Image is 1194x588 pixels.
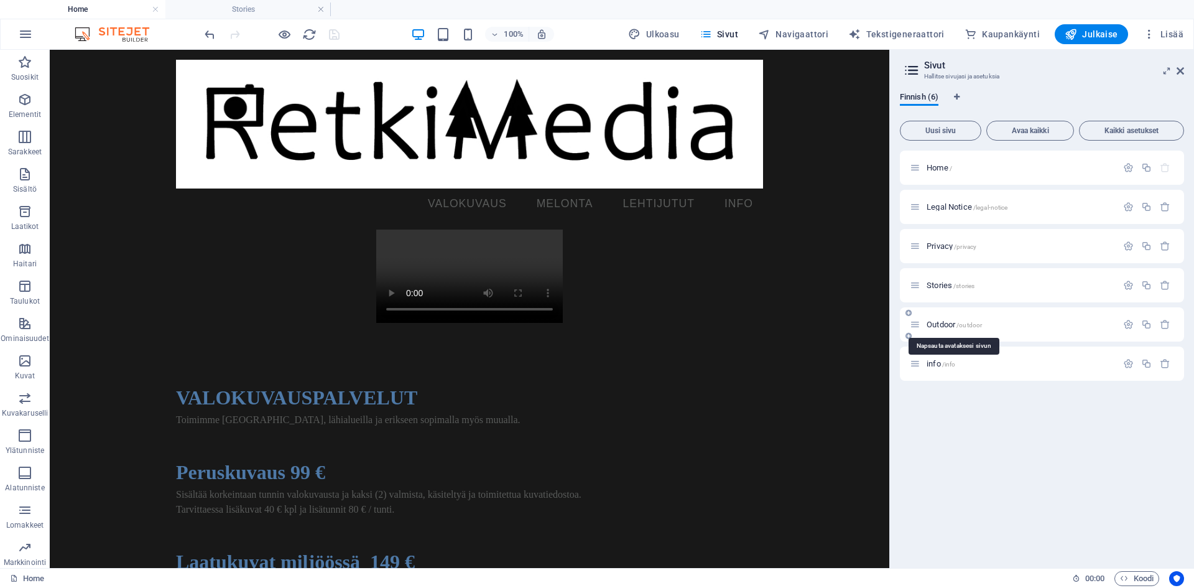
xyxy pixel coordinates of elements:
div: Monista [1141,280,1152,291]
i: Koon muuttuessa säädä zoomaustaso automaattisesti sopimaan valittuun laitteeseen. [536,29,547,40]
p: Kuvat [15,371,35,381]
p: Lomakkeet [6,520,44,530]
button: 100% [485,27,529,42]
p: Ominaisuudet [1,334,49,343]
button: Koodi [1114,571,1159,586]
span: Koodi [1120,571,1154,586]
button: Napsauta tästä poistuaksesi esikatselutilasta ja jatkaaksesi muokkaamista [277,27,292,42]
button: Uusi sivu [900,121,981,141]
p: Suosikit [11,72,39,82]
p: Sarakkeet [8,147,42,157]
div: Asetukset [1123,162,1134,173]
button: Ulkoasu [623,24,684,44]
div: Poista [1160,241,1170,251]
div: Asetukset [1123,280,1134,291]
p: Ylätunniste [6,446,44,455]
button: Usercentrics [1169,571,1184,586]
span: /outdoor [956,322,982,329]
p: Kuvakaruselli [2,408,48,418]
span: Outdoor [927,320,982,329]
span: Kaupankäynti [965,28,1040,40]
div: Poista [1160,358,1170,369]
div: Monista [1141,202,1152,212]
div: Home/ [923,164,1117,172]
span: 00 00 [1085,571,1104,586]
div: Poista [1160,202,1170,212]
p: Haitari [13,259,37,269]
button: reload [302,27,317,42]
button: Navigaattori [753,24,833,44]
h3: Hallitse sivujasi ja asetuksia [924,71,1159,82]
div: Ulkoasu (Ctrl+Alt+Y) [623,24,684,44]
span: /legal-notice [973,204,1008,211]
p: Markkinointi [4,558,46,567]
div: Legal Notice/legal-notice [923,203,1117,211]
span: Napsauta avataksesi sivun [927,359,955,368]
span: / [950,165,952,172]
p: Laatikot [11,222,39,231]
p: Elementit [9,110,41,119]
span: /privacy [954,243,976,250]
i: Lataa sivu uudelleen [302,27,317,42]
div: Monista [1141,358,1152,369]
button: Lisää [1138,24,1188,44]
h6: Istunnon aika [1072,571,1105,586]
span: /info [942,361,956,368]
div: Outdoor/outdoor [923,320,1117,329]
button: Tekstigeneraattori [843,24,950,44]
p: Taulukot [10,296,40,306]
span: Kaikki asetukset [1085,127,1178,134]
div: Asetukset [1123,319,1134,330]
span: Lisää [1143,28,1183,40]
div: Asetukset [1123,358,1134,369]
span: Napsauta avataksesi sivun [927,163,952,172]
span: Navigaattori [758,28,828,40]
div: Aloitussivua ei voi poistaa [1160,162,1170,173]
div: Kielivälilehdet [900,92,1184,116]
span: Uusi sivu [905,127,976,134]
h4: Stories [165,2,331,16]
div: Monista [1141,241,1152,251]
button: Kaikki asetukset [1079,121,1184,141]
button: Avaa kaikki [986,121,1074,141]
i: Kumoa: Muuta suuntaa (Ctrl+Z) [203,27,217,42]
div: Monista [1141,162,1152,173]
span: /stories [953,282,974,289]
p: Alatunniste [5,483,44,493]
span: Napsauta avataksesi sivun [927,281,974,290]
div: Poista [1160,280,1170,291]
img: Editor Logo [72,27,165,42]
button: Kaupankäynti [960,24,1045,44]
div: Monista [1141,319,1152,330]
div: info/info [923,360,1117,368]
span: Sivut [700,28,738,40]
div: Asetukset [1123,241,1134,251]
h6: 100% [504,27,524,42]
span: Finnish (6) [900,90,938,107]
h2: Sivut [924,60,1184,71]
button: Sivut [695,24,743,44]
p: Sisältö [13,184,37,194]
div: Privacy/privacy [923,242,1117,250]
span: Ulkoasu [628,28,679,40]
span: : [1094,574,1096,583]
button: undo [202,27,217,42]
button: Julkaise [1055,24,1128,44]
span: Napsauta avataksesi sivun [927,241,976,251]
div: Asetukset [1123,202,1134,212]
span: Napsauta avataksesi sivun [927,202,1007,212]
a: Napsauta peruuttaaksesi valinnan. Kaksoisnapsauta avataksesi Sivut [10,571,44,586]
div: Poista [1160,319,1170,330]
span: Tekstigeneraattori [848,28,945,40]
div: Stories/stories [923,281,1117,289]
span: Avaa kaikki [992,127,1068,134]
span: Julkaise [1065,28,1118,40]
